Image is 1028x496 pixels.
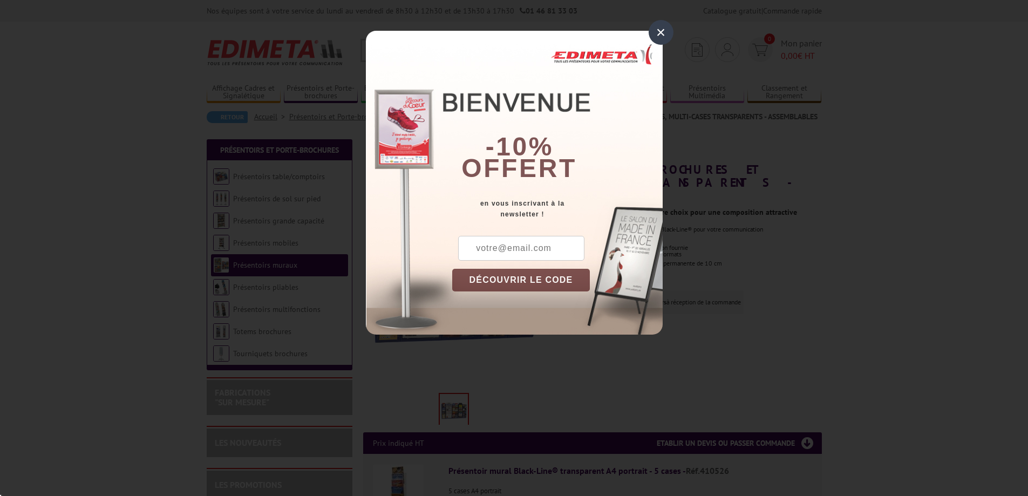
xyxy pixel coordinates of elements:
[452,269,590,291] button: DÉCOUVRIR LE CODE
[452,198,663,220] div: en vous inscrivant à la newsletter !
[461,154,577,182] font: offert
[649,20,673,45] div: ×
[458,236,584,261] input: votre@email.com
[486,132,554,161] b: -10%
